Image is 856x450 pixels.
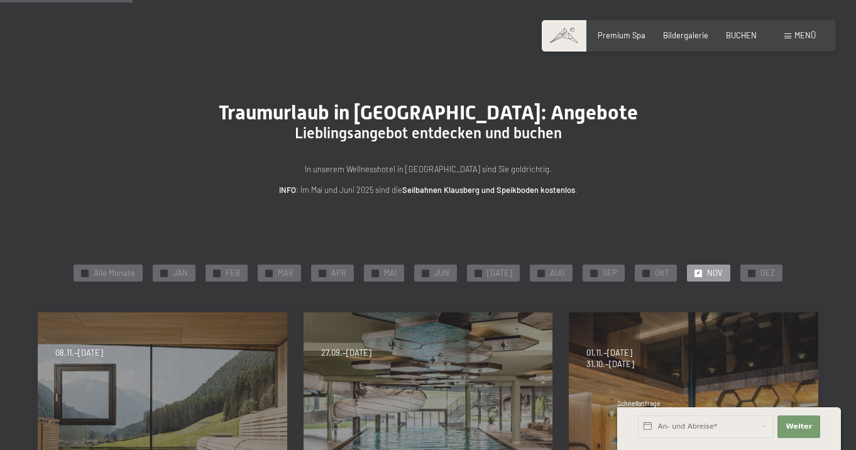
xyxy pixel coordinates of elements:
[162,270,167,277] span: ✓
[794,30,816,40] span: Menü
[384,268,397,279] span: MAI
[177,163,679,175] p: In unserem Wellnesshotel in [GEOGRAPHIC_DATA] sind Sie goldrichtig.
[655,268,669,279] span: OKT
[321,270,325,277] span: ✓
[215,270,219,277] span: ✓
[279,185,296,195] strong: INFO
[586,348,634,359] span: 01.11.–[DATE]
[434,268,449,279] span: JUN
[592,270,596,277] span: ✓
[55,348,103,359] span: 08.11.–[DATE]
[177,184,679,196] p: : Im Mai und Juni 2025 sind die .
[644,270,649,277] span: ✓
[777,415,820,438] button: Weiter
[786,422,812,432] span: Weiter
[219,101,638,124] span: Traumurlaub in [GEOGRAPHIC_DATA]: Angebote
[278,268,294,279] span: MAR
[476,270,481,277] span: ✓
[750,270,754,277] span: ✓
[586,359,634,370] span: 31.10.–[DATE]
[267,270,272,277] span: ✓
[321,348,371,359] span: 27.09.–[DATE]
[663,30,708,40] a: Bildergalerie
[487,268,512,279] span: [DATE]
[696,270,701,277] span: ✓
[603,268,617,279] span: SEP
[617,400,661,407] span: Schnellanfrage
[539,270,544,277] span: ✓
[83,270,87,277] span: ✓
[598,30,645,40] a: Premium Spa
[94,268,135,279] span: Alle Monate
[550,268,565,279] span: AUG
[402,185,575,195] strong: Seilbahnen Klausberg und Speikboden kostenlos
[331,268,346,279] span: APR
[373,270,378,277] span: ✓
[424,270,428,277] span: ✓
[707,268,723,279] span: NOV
[173,268,188,279] span: JAN
[726,30,757,40] a: BUCHEN
[760,268,775,279] span: DEZ
[226,268,240,279] span: FEB
[295,124,562,142] span: Lieblingsangebot entdecken und buchen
